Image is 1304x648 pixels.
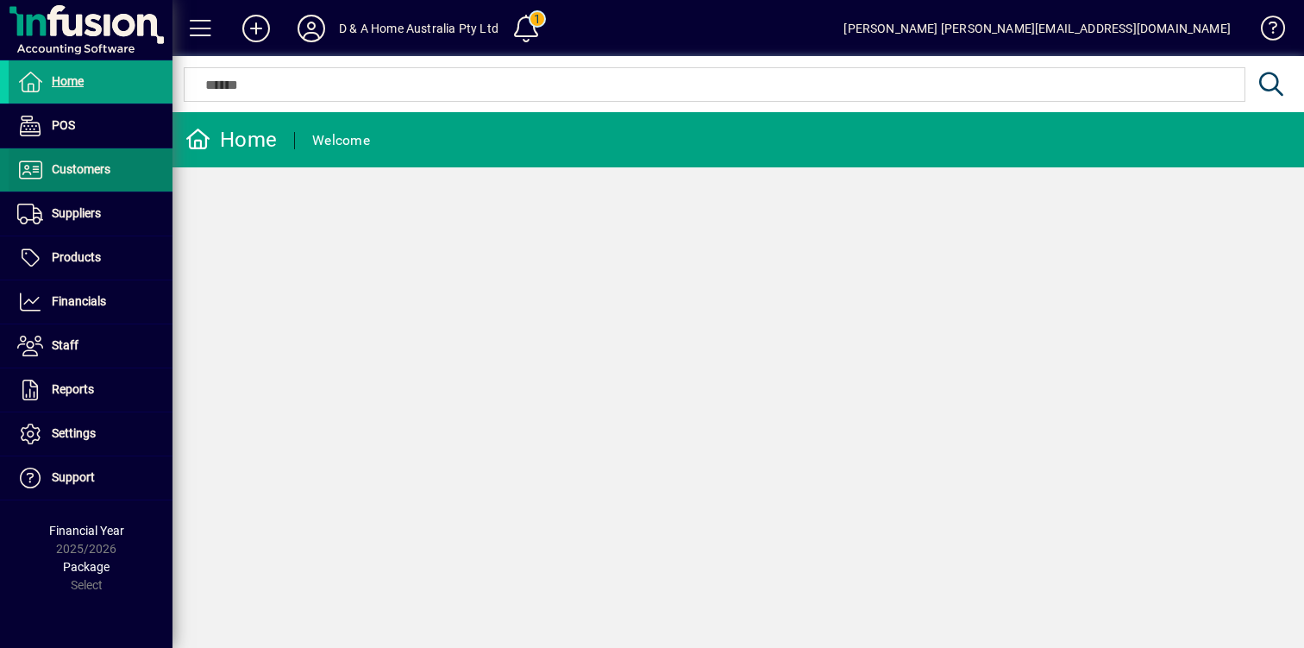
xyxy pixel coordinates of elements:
[63,560,110,574] span: Package
[52,426,96,440] span: Settings
[1248,3,1282,60] a: Knowledge Base
[284,13,339,44] button: Profile
[312,127,370,154] div: Welcome
[52,74,84,88] span: Home
[9,280,172,324] a: Financials
[9,368,172,412] a: Reports
[9,104,172,148] a: POS
[52,294,106,308] span: Financials
[52,338,78,352] span: Staff
[52,250,101,264] span: Products
[49,524,124,538] span: Financial Year
[229,13,284,44] button: Add
[9,456,172,500] a: Support
[9,192,172,236] a: Suppliers
[9,412,172,456] a: Settings
[52,470,95,484] span: Support
[9,148,172,192] a: Customers
[185,126,277,154] div: Home
[52,382,94,396] span: Reports
[339,15,498,42] div: D & A Home Australia Pty Ltd
[9,236,172,280] a: Products
[9,324,172,368] a: Staff
[52,118,75,132] span: POS
[843,15,1231,42] div: [PERSON_NAME] [PERSON_NAME][EMAIL_ADDRESS][DOMAIN_NAME]
[52,162,110,176] span: Customers
[52,206,101,220] span: Suppliers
